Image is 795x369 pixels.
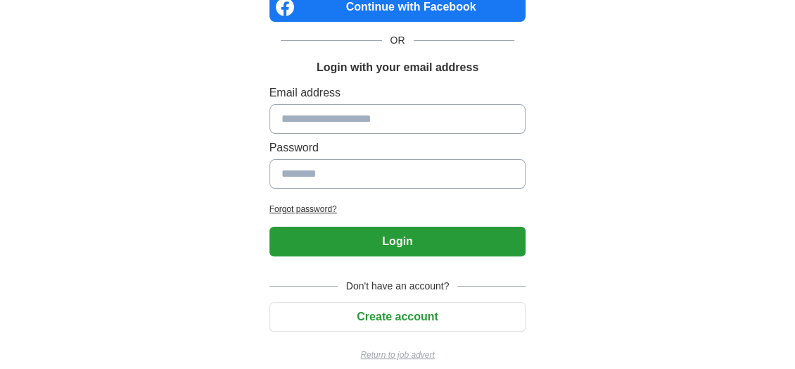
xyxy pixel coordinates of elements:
h1: Login with your email address [317,59,478,76]
button: Create account [269,302,526,332]
span: OR [382,33,414,48]
a: Return to job advert [269,349,526,361]
label: Email address [269,85,526,101]
a: Create account [269,311,526,323]
a: Forgot password? [269,203,526,215]
button: Login [269,227,526,256]
label: Password [269,139,526,156]
span: Don't have an account? [338,279,458,294]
